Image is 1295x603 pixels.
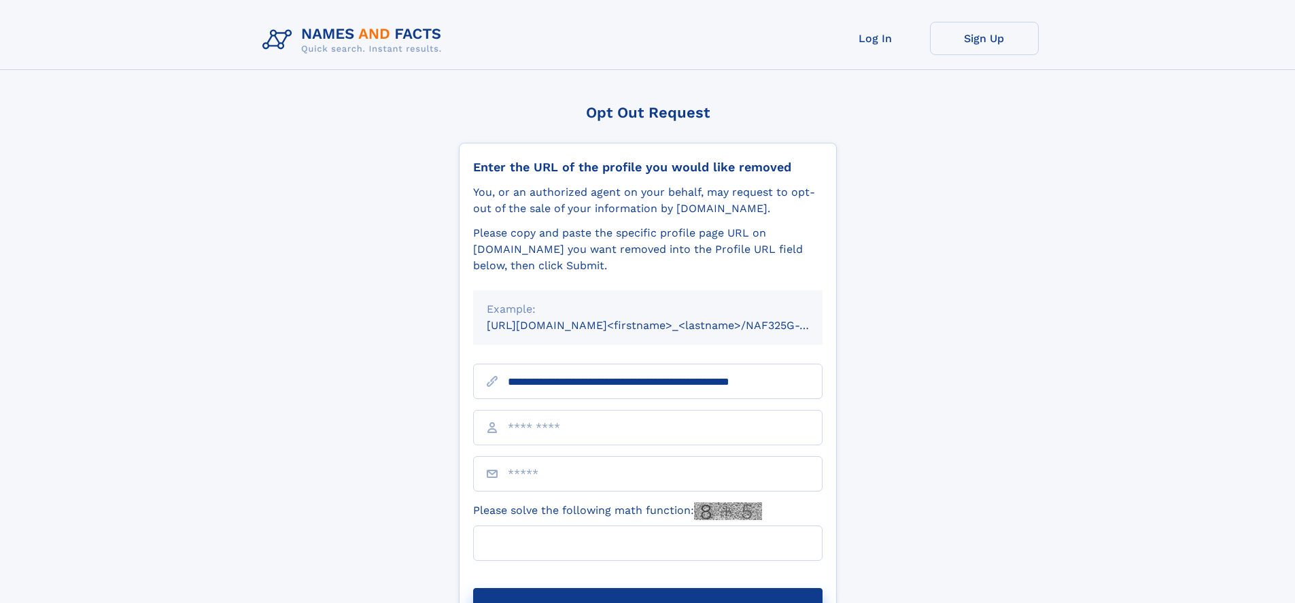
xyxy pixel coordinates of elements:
div: Example: [487,301,809,317]
img: Logo Names and Facts [257,22,453,58]
div: Enter the URL of the profile you would like removed [473,160,823,175]
a: Sign Up [930,22,1039,55]
div: Please copy and paste the specific profile page URL on [DOMAIN_NAME] you want removed into the Pr... [473,225,823,274]
div: You, or an authorized agent on your behalf, may request to opt-out of the sale of your informatio... [473,184,823,217]
label: Please solve the following math function: [473,502,762,520]
small: [URL][DOMAIN_NAME]<firstname>_<lastname>/NAF325G-xxxxxxxx [487,319,848,332]
div: Opt Out Request [459,104,837,121]
a: Log In [821,22,930,55]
